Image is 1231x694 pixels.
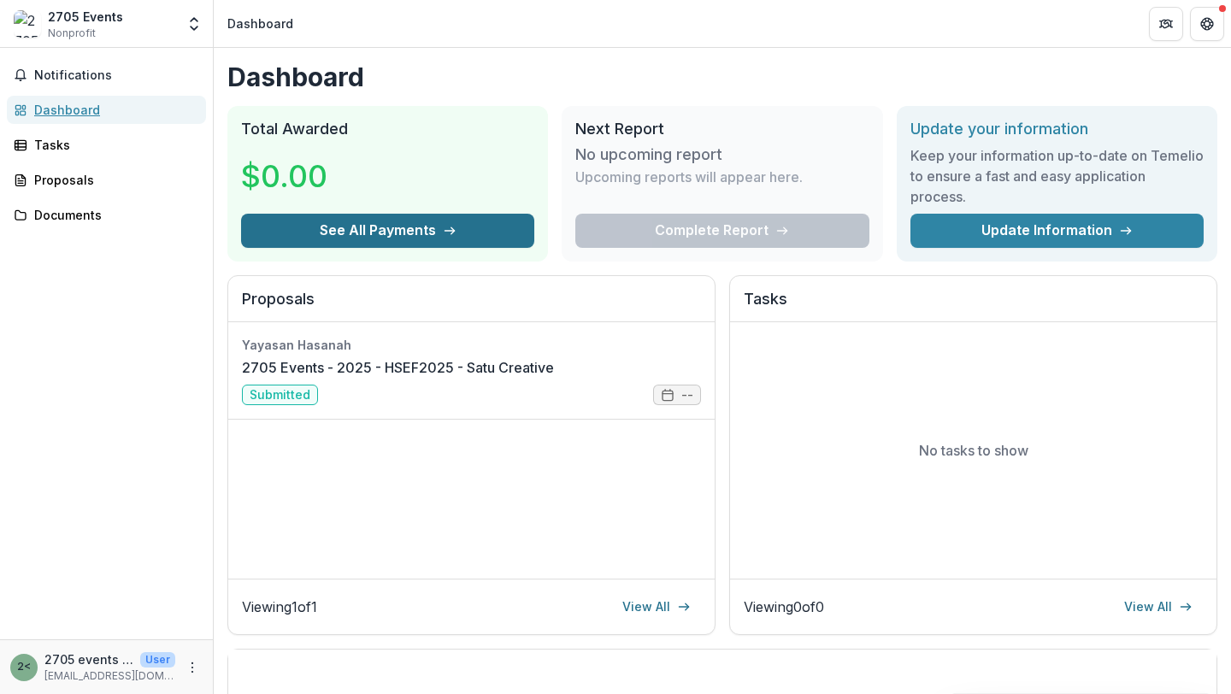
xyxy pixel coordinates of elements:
span: Nonprofit [48,26,96,41]
img: 2705 Events [14,10,41,38]
p: Viewing 1 of 1 [242,597,317,617]
h3: Keep your information up-to-date on Temelio to ensure a fast and easy application process. [910,145,1204,207]
h2: Proposals [242,290,701,322]
div: Dashboard [34,101,192,119]
p: Viewing 0 of 0 [744,597,824,617]
a: Proposals [7,166,206,194]
h3: No upcoming report [575,145,722,164]
div: Dashboard [227,15,293,32]
button: Get Help [1190,7,1224,41]
a: Documents [7,201,206,229]
button: More [182,657,203,678]
button: Open entity switcher [182,7,206,41]
p: [EMAIL_ADDRESS][DOMAIN_NAME] [44,668,175,684]
a: Update Information [910,214,1204,248]
a: View All [1114,593,1203,620]
a: Dashboard [7,96,206,124]
nav: breadcrumb [221,11,300,36]
button: See All Payments [241,214,534,248]
h2: Next Report [575,120,869,138]
h2: Update your information [910,120,1204,138]
h1: Dashboard [227,62,1217,92]
a: Tasks [7,131,206,159]
div: 2705 events <events2705@gmail.com> [17,662,31,673]
p: Upcoming reports will appear here. [575,167,803,187]
button: Partners [1149,7,1183,41]
a: View All [612,593,701,620]
span: Notifications [34,68,199,83]
div: Documents [34,206,192,224]
p: User [140,652,175,668]
h3: $0.00 [241,153,369,199]
div: Proposals [34,171,192,189]
h2: Tasks [744,290,1203,322]
h2: Total Awarded [241,120,534,138]
div: Tasks [34,136,192,154]
div: 2705 Events [48,8,123,26]
p: No tasks to show [919,440,1028,461]
p: 2705 events <[EMAIL_ADDRESS][DOMAIN_NAME]> [44,650,133,668]
a: 2705 Events - 2025 - HSEF2025 - Satu Creative [242,357,554,378]
button: Notifications [7,62,206,89]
